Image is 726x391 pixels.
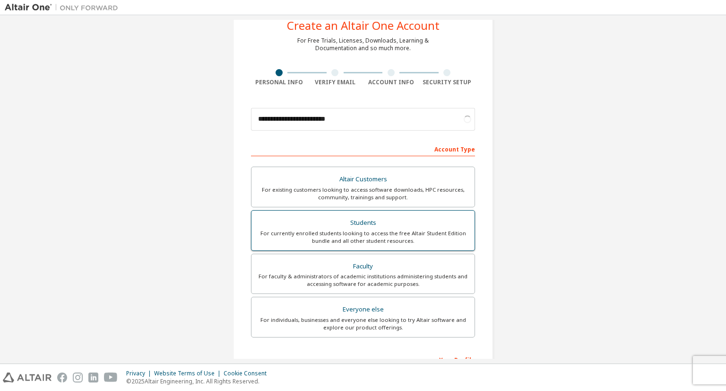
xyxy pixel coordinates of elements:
[257,260,469,273] div: Faculty
[251,141,475,156] div: Account Type
[257,173,469,186] div: Altair Customers
[363,79,419,86] div: Account Info
[126,377,272,385] p: © 2025 Altair Engineering, Inc. All Rights Reserved.
[257,186,469,201] div: For existing customers looking to access software downloads, HPC resources, community, trainings ...
[251,79,307,86] div: Personal Info
[154,370,224,377] div: Website Terms of Use
[257,316,469,331] div: For individuals, businesses and everyone else looking to try Altair software and explore our prod...
[257,230,469,245] div: For currently enrolled students looking to access the free Altair Student Edition bundle and all ...
[297,37,429,52] div: For Free Trials, Licenses, Downloads, Learning & Documentation and so much more.
[73,373,83,382] img: instagram.svg
[126,370,154,377] div: Privacy
[5,3,123,12] img: Altair One
[257,273,469,288] div: For faculty & administrators of academic institutions administering students and accessing softwa...
[257,303,469,316] div: Everyone else
[224,370,272,377] div: Cookie Consent
[251,352,475,367] div: Your Profile
[257,216,469,230] div: Students
[3,373,52,382] img: altair_logo.svg
[307,79,363,86] div: Verify Email
[287,20,440,31] div: Create an Altair One Account
[419,79,475,86] div: Security Setup
[88,373,98,382] img: linkedin.svg
[57,373,67,382] img: facebook.svg
[104,373,118,382] img: youtube.svg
